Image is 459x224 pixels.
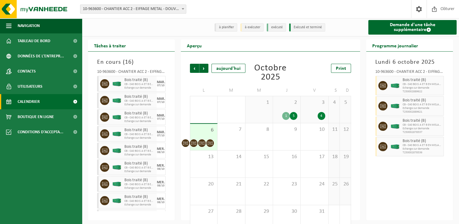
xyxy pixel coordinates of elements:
[368,20,457,35] a: Demande d'une tâche supplémentaire
[190,85,218,96] td: L
[193,127,214,134] span: 6
[318,112,325,120] div: 4
[403,86,442,90] span: Echange sur demande
[390,124,400,129] img: HK-XC-40-GN-00
[124,111,155,116] span: Bois traité (B)
[221,181,242,188] span: 21
[343,126,348,133] span: 12
[181,39,208,51] h2: Aperçu
[343,181,348,188] span: 26
[157,84,164,87] div: 07/10
[157,164,165,168] div: MER.
[157,181,165,184] div: MER.
[157,201,164,204] div: 08/10
[97,70,166,76] div: 10-963600 - CHANTIER ACC 2 - EIFFAGE METAL - DOUVRIN
[403,139,442,144] span: Bois traité (B)
[248,154,270,160] span: 15
[245,64,295,82] div: Octobre 2025
[124,120,155,123] span: Echange sur demande
[124,195,155,199] span: Bois traité (B)
[199,64,208,73] span: Suivant
[124,133,155,136] span: CB - C40 BOIS A ET B EN MELANGE RED2-2025-URWR002
[221,208,242,215] span: 28
[124,183,155,186] span: CB - C40 BOIS A ET B EN MELANGE RED2-2025-URWR002
[124,170,155,173] span: Echange sur demande
[157,97,165,101] div: MAR.
[403,123,442,127] span: CB - C40 BOIS A ET B EN MELANGE RED2-2025-URWR002
[403,127,442,131] span: Echange sur demande
[112,182,121,186] img: HK-XC-40-GN-00
[240,23,264,32] li: à exécuter
[245,85,273,96] td: M
[112,148,121,153] img: HK-XC-40-GN-00
[248,181,270,188] span: 22
[304,208,325,215] span: 31
[124,161,155,166] span: Bois traité (B)
[390,83,400,88] img: HK-XC-40-GN-00
[124,86,155,90] span: Echange sur demande
[304,154,325,160] span: 17
[282,112,290,120] div: 1
[248,208,270,215] span: 29
[390,104,400,108] img: HK-XC-40-GN-00
[375,70,444,76] div: 10-963600 - CHANTIER ACC 2 - EIFFAGE METAL - DOUVRIN
[124,166,155,170] span: CB - C40 BOIS A ET B EN MELANGE RED2-2025-URWR002
[125,59,132,65] span: 16
[276,181,297,188] span: 23
[124,199,155,203] span: CB - C40 BOIS A ET B EN MELANGE RED2-2025-URWR002
[80,5,186,14] span: 10-963600 - CHANTIER ACC 2 - EIFFAGE METAL - DOUVRIN
[157,114,165,117] div: MAR.
[112,115,121,120] img: HK-XC-40-GN-00
[193,208,214,215] span: 27
[366,39,424,51] h2: Programme journalier
[124,186,155,190] span: Echange sur demande
[332,154,336,160] span: 18
[276,99,297,106] span: 2
[157,131,165,134] div: MAR.
[340,85,351,96] td: D
[124,144,155,149] span: Bois traité (B)
[403,107,442,110] span: Echange sur demande
[193,181,214,188] span: 20
[273,85,301,96] td: J
[214,23,237,32] li: à planifier
[329,85,340,96] td: S
[403,98,442,103] span: Bois traité (B)
[332,99,336,106] span: 4
[18,109,54,124] span: Boutique en ligne
[221,154,242,160] span: 14
[218,85,245,96] td: M
[332,181,336,188] span: 25
[301,85,328,96] td: V
[124,103,155,107] span: Echange sur demande
[304,99,325,106] span: 3
[18,94,40,109] span: Calendrier
[124,94,155,99] span: Bois traité (B)
[124,149,155,153] span: CB - C40 BOIS A ET B EN MELANGE RED2-2025-URWR002
[157,147,165,151] div: MER.
[276,208,297,215] span: 30
[276,154,297,160] span: 16
[18,64,36,79] span: Contacts
[289,23,325,32] li: Exécuté et terminé
[248,99,270,106] span: 1
[157,80,165,84] div: MAR.
[18,124,63,140] span: Conditions d'accepta...
[403,131,442,134] span: T250002878537
[112,199,121,203] img: HK-XC-40-GN-00
[343,154,348,160] span: 19
[124,99,155,103] span: CB - C40 BOIS A ET B EN MELANGE RED2-2025-URWR002
[403,103,442,107] span: CB - C40 BOIS A ET B EN MELANGE RED2-2025-URWR002
[18,33,50,49] span: Tableau de bord
[304,181,325,188] span: 24
[403,151,442,154] span: T250002878536
[18,79,42,94] span: Utilisateurs
[403,118,442,123] span: Bois traité (B)
[190,64,199,73] span: Précédent
[80,5,186,13] span: 10-963600 - CHANTIER ACC 2 - EIFFAGE METAL - DOUVRIN
[331,64,351,73] a: Print
[18,49,64,64] span: Données de l'entrepr...
[124,203,155,207] span: Echange sur demande
[157,101,164,104] div: 07/10
[124,136,155,140] span: Echange sur demande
